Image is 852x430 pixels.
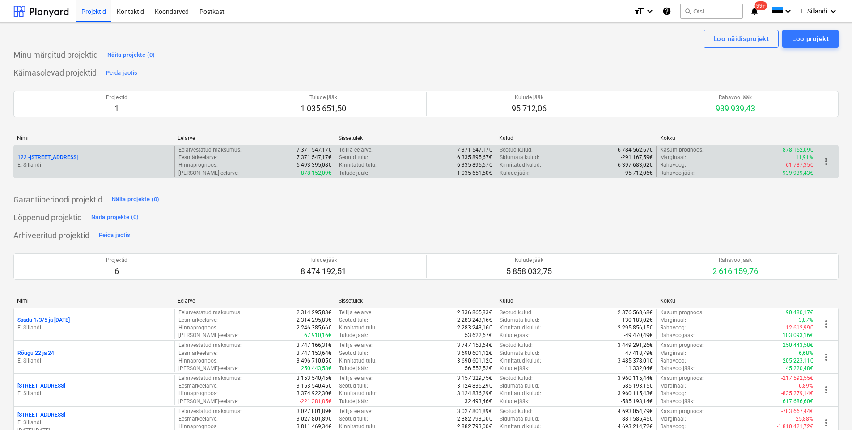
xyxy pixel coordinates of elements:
[17,390,171,397] p: E. Sillandi
[107,50,155,60] div: Näita projekte (0)
[106,103,127,114] p: 1
[660,390,686,397] p: Rahavoog :
[339,324,377,332] p: Kinnitatud tulu :
[624,332,653,339] p: -49 470,49€
[660,316,686,324] p: Marginaal :
[500,382,539,390] p: Sidumata kulud :
[621,415,653,423] p: -881 585,45€
[500,316,539,324] p: Sidumata kulud :
[797,382,813,390] p: -6,89%
[297,350,331,357] p: 3 747 153,64€
[297,408,331,415] p: 3 027 801,89€
[339,146,373,154] p: Tellija eelarve :
[457,146,492,154] p: 7 371 547,17€
[339,135,492,141] div: Sissetulek
[618,146,653,154] p: 6 784 562,67€
[457,357,492,365] p: 3 690 601,12€
[106,94,127,101] p: Projektid
[297,309,331,316] p: 2 314 295,83€
[97,228,132,243] button: Peida jaotis
[178,341,242,349] p: Eelarvestatud maksumus :
[783,332,813,339] p: 103 093,16€
[684,8,691,15] span: search
[457,169,492,177] p: 1 035 651,50€
[783,341,813,349] p: 250 443,58€
[178,357,218,365] p: Hinnaprognoos :
[17,154,78,161] p: 122 - [STREET_ADDRESS]
[178,390,218,397] p: Hinnaprognoos :
[297,382,331,390] p: 3 153 540,45€
[339,375,373,382] p: Tellija eelarve :
[755,1,767,10] span: 99+
[784,324,813,332] p: -12 612,99€
[339,169,368,177] p: Tulude jääk :
[106,68,137,78] div: Peida jaotis
[297,316,331,324] p: 2 314 295,83€
[660,161,686,169] p: Rahavoog :
[500,146,533,154] p: Seotud kulud :
[91,212,139,223] div: Näita projekte (0)
[660,341,704,349] p: Kasumiprognoos :
[660,135,814,141] div: Kokku
[500,408,533,415] p: Seotud kulud :
[796,154,813,161] p: 11,91%
[644,6,655,17] i: keyboard_arrow_down
[500,375,533,382] p: Seotud kulud :
[301,266,346,277] p: 8 474 192,51
[500,161,541,169] p: Kinnitatud kulud :
[457,382,492,390] p: 3 124 836,29€
[716,94,755,101] p: Rahavoo jääk
[178,382,218,390] p: Eesmärkeelarve :
[621,382,653,390] p: -585 193,15€
[178,398,239,405] p: [PERSON_NAME]-eelarve :
[112,194,160,205] div: Näita projekte (0)
[17,161,171,169] p: E. Sillandi
[17,382,65,390] p: [STREET_ADDRESS]
[457,415,492,423] p: 2 882 793,00€
[301,94,346,101] p: Tulude jääk
[13,212,82,223] p: Lõppenud projektid
[300,398,331,405] p: -221 381,85€
[828,6,839,17] i: keyboard_arrow_down
[660,154,686,161] p: Marginaal :
[297,146,331,154] p: 7 371 547,17€
[178,375,242,382] p: Eelarvestatud maksumus :
[301,169,331,177] p: 878 152,09€
[660,398,695,405] p: Rahavoo jääk :
[178,309,242,316] p: Eelarvestatud maksumus :
[660,408,704,415] p: Kasumiprognoos :
[782,30,839,48] button: Loo projekt
[457,316,492,324] p: 2 283 243,16€
[716,103,755,114] p: 939 939,43
[301,103,346,114] p: 1 035 651,50
[500,415,539,423] p: Sidumata kulud :
[297,161,331,169] p: 6 493 395,08€
[500,154,539,161] p: Sidumata kulud :
[178,154,218,161] p: Eesmärkeelarve :
[662,6,671,17] i: Abikeskus
[339,161,377,169] p: Kinnitatud tulu :
[17,298,170,304] div: Nimi
[786,309,813,316] p: 90 480,17€
[339,350,368,357] p: Seotud tulu :
[178,408,242,415] p: Eelarvestatud maksumus :
[499,298,653,304] div: Kulud
[799,350,813,357] p: 6,68%
[621,398,653,405] p: -585 193,14€
[499,135,653,141] div: Kulud
[500,398,530,405] p: Kulude jääk :
[618,161,653,169] p: 6 397 683,02€
[339,298,492,304] div: Sissetulek
[783,169,813,177] p: 939 939,43€
[618,341,653,349] p: 3 449 291,26€
[786,365,813,372] p: 45 220,48€
[13,67,97,78] p: Käimasolevad projektid
[660,382,686,390] p: Marginaal :
[618,324,653,332] p: 2 295 856,15€
[621,316,653,324] p: -130 183,02€
[660,375,704,382] p: Kasumiprognoos :
[457,161,492,169] p: 6 335 895,67€
[618,357,653,365] p: 3 485 378,01€
[339,398,368,405] p: Tulude jääk :
[17,411,65,419] p: [STREET_ADDRESS]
